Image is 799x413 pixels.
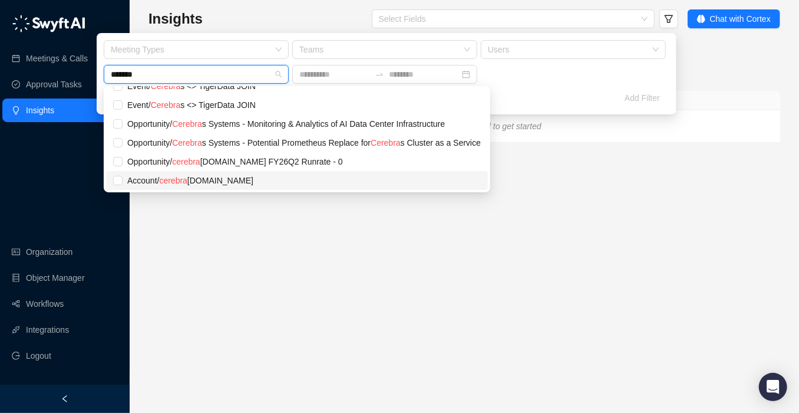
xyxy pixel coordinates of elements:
div: Opportunity / s Systems - Monitoring & Analytics of AI Data Center Infrastructure [127,117,481,130]
a: Organization [26,240,72,264]
span: to [375,70,384,79]
span: Cerebra [371,138,401,147]
a: Insights [26,99,54,122]
div: Account / [DOMAIN_NAME] [127,174,481,187]
button: Add Filter [615,88,669,107]
div: Event / s <> TigerData JOIN [127,99,481,112]
a: Object Manager [26,266,85,290]
span: cerebra [172,157,200,166]
img: logo-05li4sbe.png [12,15,85,32]
a: Approval Tasks [26,73,82,96]
span: Chat with Cortex [710,12,771,25]
button: Chat with Cortex [688,9,780,28]
div: Opportunity / s Systems - Potential Prometheus Replace for s Cluster as a Service [127,136,481,149]
div: Open Intercom Messenger [759,373,787,401]
a: Integrations [26,318,69,342]
span: cerebra [159,176,187,185]
h3: Insights [148,9,329,28]
i: Preview Data - Select a field to get started [387,122,541,131]
div: Event / s <> TigerData JOIN [127,80,481,93]
span: Cerebra [151,100,181,110]
span: filter [664,14,673,24]
span: logout [12,352,20,360]
span: Cerebra [172,138,202,147]
a: Meetings & Calls [26,47,88,70]
span: swap-right [375,70,384,79]
a: Workflows [26,292,64,316]
span: Cerebra [151,81,181,91]
span: Cerebra [172,119,202,129]
span: Logout [26,344,51,368]
span: left [61,395,69,403]
div: Opportunity / [DOMAIN_NAME] FY26Q2 Runrate - 0 [127,155,481,168]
